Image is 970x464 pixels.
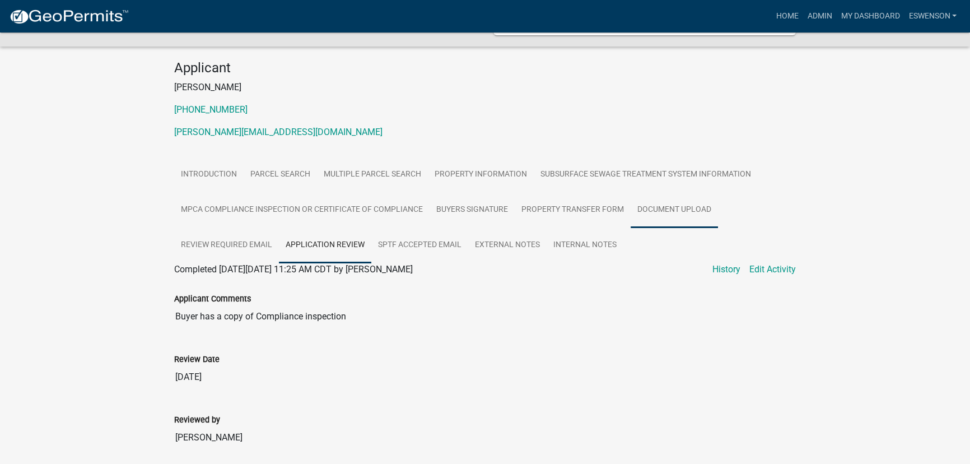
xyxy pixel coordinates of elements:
a: Subsurface Sewage Treatment System Information [534,157,758,193]
a: Document Upload [631,192,718,228]
a: External Notes [468,228,547,263]
a: Introduction [174,157,244,193]
a: Buyers Signature [430,192,515,228]
a: Parcel search [244,157,317,193]
h4: Applicant [174,60,796,76]
a: Home [771,6,803,27]
a: History [712,263,740,276]
a: Property Information [428,157,534,193]
a: Application Review [279,228,371,263]
a: Internal Notes [547,228,623,263]
a: [PHONE_NUMBER] [174,104,248,115]
a: MPCA Compliance Inspection or Certificate of Compliance [174,192,430,228]
label: Reviewed by [174,416,220,424]
a: Review Required Email [174,228,279,263]
a: Edit Activity [749,263,796,276]
label: Applicant Comments [174,295,251,303]
a: Admin [803,6,836,27]
a: SPTF Accepted Email [371,228,468,263]
a: Property Transfer Form [515,192,631,228]
a: My Dashboard [836,6,904,27]
label: Review Date [174,356,220,364]
p: [PERSON_NAME] [174,81,796,94]
a: Multiple Parcel Search [317,157,428,193]
span: Completed [DATE][DATE] 11:25 AM CDT by [PERSON_NAME] [174,264,413,275]
a: [PERSON_NAME][EMAIL_ADDRESS][DOMAIN_NAME] [174,127,383,137]
a: eswenson [904,6,961,27]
